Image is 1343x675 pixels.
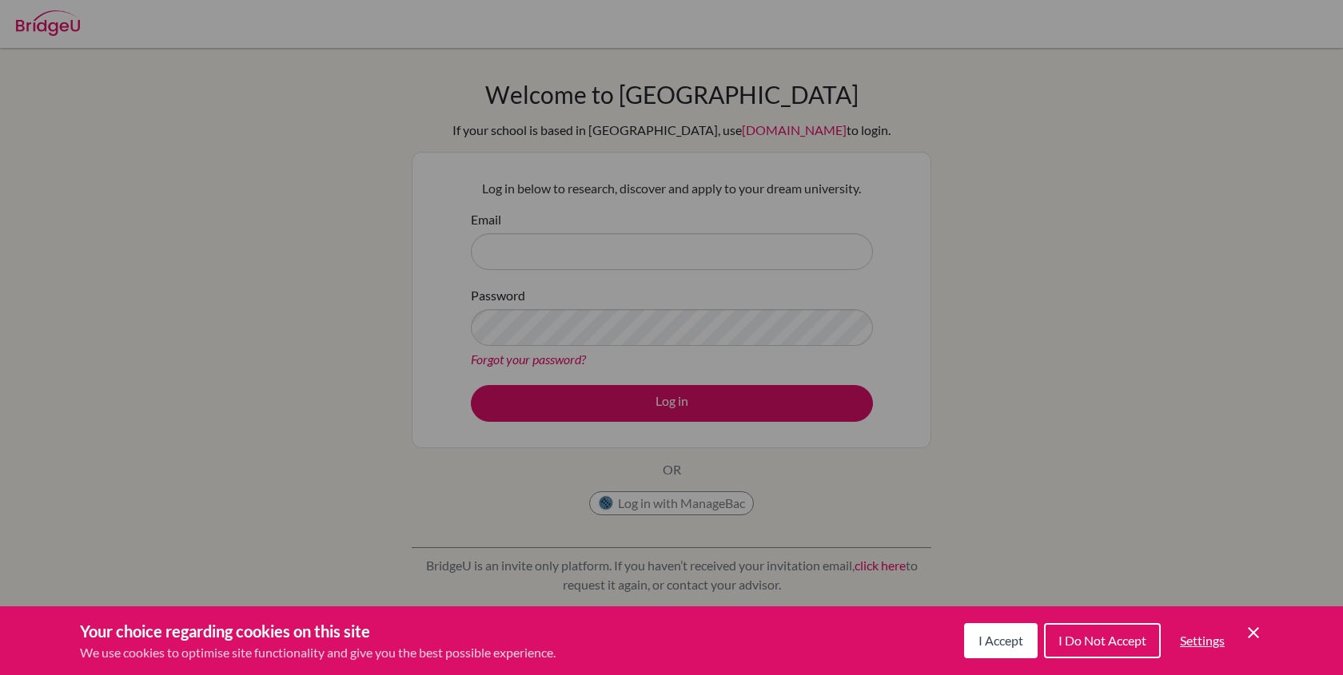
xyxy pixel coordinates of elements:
[80,643,556,662] p: We use cookies to optimise site functionality and give you the best possible experience.
[80,619,556,643] h3: Your choice regarding cookies on this site
[978,633,1023,648] span: I Accept
[964,623,1038,658] button: I Accept
[1044,623,1161,658] button: I Do Not Accept
[1244,623,1263,642] button: Save and close
[1167,625,1237,657] button: Settings
[1058,633,1146,648] span: I Do Not Accept
[1180,633,1225,648] span: Settings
